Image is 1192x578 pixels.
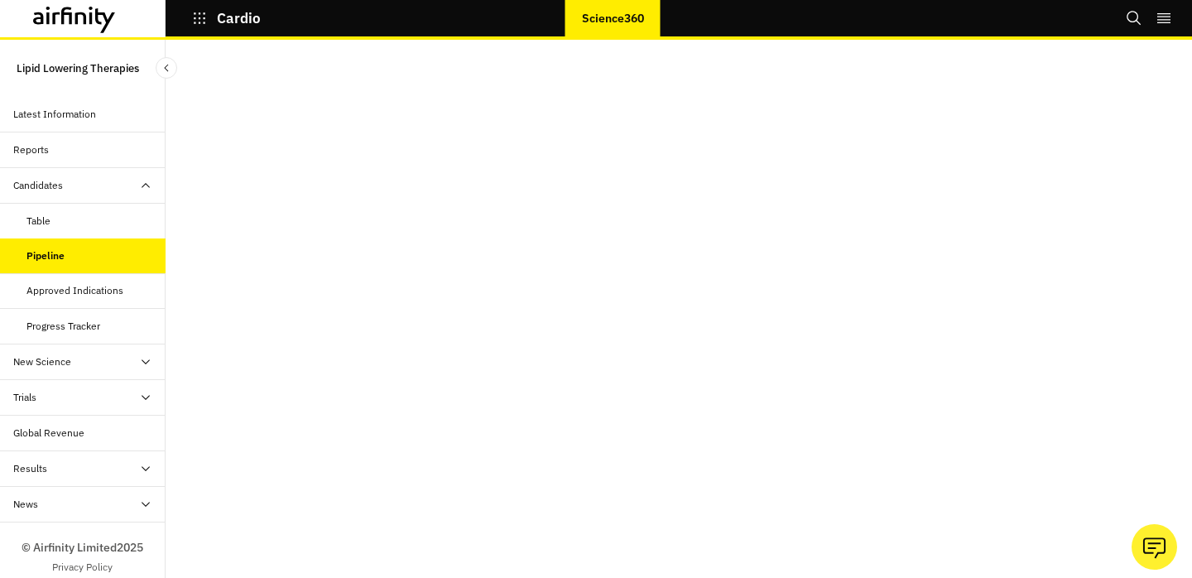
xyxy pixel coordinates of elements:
[26,283,123,298] div: Approved Indications
[217,11,262,26] p: Cardio
[26,248,65,263] div: Pipeline
[13,178,63,193] div: Candidates
[13,142,49,157] div: Reports
[13,426,84,441] div: Global Revenue
[52,560,113,575] a: Privacy Policy
[1132,524,1177,570] button: Ask our analysts
[156,57,177,79] button: Close Sidebar
[26,319,100,334] div: Progress Tracker
[22,539,143,556] p: © Airfinity Limited 2025
[13,390,36,405] div: Trials
[192,4,262,32] button: Cardio
[13,107,96,122] div: Latest Information
[582,12,644,25] p: Science360
[13,497,38,512] div: News
[26,214,50,229] div: Table
[17,53,139,84] p: Lipid Lowering Therapies
[13,354,71,369] div: New Science
[13,461,47,476] div: Results
[1126,4,1142,32] button: Search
